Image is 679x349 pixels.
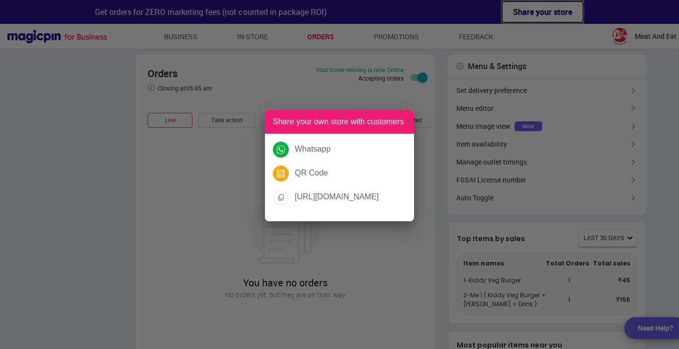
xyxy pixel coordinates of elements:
[295,191,379,203] p: [URL][DOMAIN_NAME]
[273,142,331,166] a: Whatsapp
[295,168,328,179] p: QR Code
[265,110,414,134] h3: Share your own store with customers
[273,142,289,158] img: xfwmyTVldebNgAAAABJRU5ErkJggg==
[273,189,289,205] img: home-delivery-saas-merchants-copy-white.3d078448.svg
[295,144,331,155] p: Whatsapp
[273,166,289,181] img: home-delivery-qr-code-icon.b213add7.svg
